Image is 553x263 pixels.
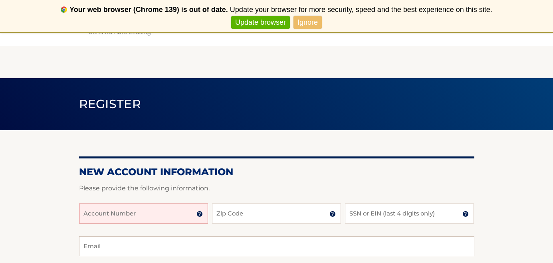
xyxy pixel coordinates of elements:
[79,183,474,194] p: Please provide the following information.
[212,204,341,223] input: Zip Code
[79,204,208,223] input: Account Number
[345,204,474,223] input: SSN or EIN (last 4 digits only)
[79,166,474,178] h2: New Account Information
[79,236,474,256] input: Email
[462,211,469,217] img: tooltip.svg
[79,97,141,111] span: Register
[231,16,290,29] a: Update browser
[329,211,336,217] img: tooltip.svg
[293,16,322,29] a: Ignore
[230,6,492,14] span: Update your browser for more security, speed and the best experience on this site.
[196,211,203,217] img: tooltip.svg
[69,6,228,14] b: Your web browser (Chrome 139) is out of date.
